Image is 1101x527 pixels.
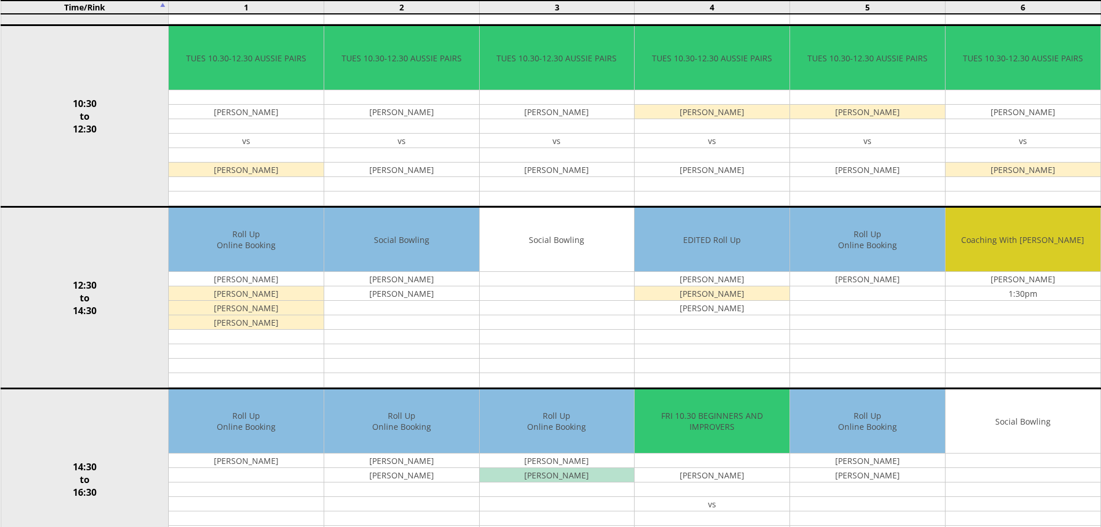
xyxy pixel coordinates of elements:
td: FRI 10.30 BEGINNERS AND IMPROVERS [635,389,789,454]
td: Roll Up Online Booking [480,389,635,454]
td: [PERSON_NAME] [324,105,479,119]
td: [PERSON_NAME] [169,454,324,468]
td: vs [480,134,635,148]
td: 1 [169,1,324,14]
td: TUES 10.30-12.30 AUSSIE PAIRS [790,26,945,90]
td: [PERSON_NAME] [480,163,635,177]
td: Roll Up Online Booking [169,389,324,454]
td: [PERSON_NAME] [635,163,789,177]
td: [PERSON_NAME] [790,468,945,482]
td: [PERSON_NAME] [169,272,324,286]
td: Roll Up Online Booking [790,389,945,454]
td: [PERSON_NAME] [480,105,635,119]
td: vs [790,134,945,148]
td: vs [635,134,789,148]
td: [PERSON_NAME] [324,286,479,301]
td: [PERSON_NAME] [635,301,789,315]
td: EDITED Roll Up [635,208,789,272]
td: 1:30pm [946,286,1100,301]
td: [PERSON_NAME] [946,105,1100,119]
td: [PERSON_NAME] [324,163,479,177]
td: [PERSON_NAME] [480,454,635,468]
td: vs [635,497,789,511]
td: 6 [945,1,1100,14]
td: 10:30 to 12:30 [1,25,169,207]
td: TUES 10.30-12.30 AUSSIE PAIRS [635,26,789,90]
td: Social Bowling [324,208,479,272]
td: vs [324,134,479,148]
td: [PERSON_NAME] [635,105,789,119]
td: Roll Up Online Booking [169,208,324,272]
td: [PERSON_NAME] [324,468,479,482]
td: TUES 10.30-12.30 AUSSIE PAIRS [946,26,1100,90]
td: vs [946,134,1100,148]
td: Social Bowling [946,389,1100,454]
td: TUES 10.30-12.30 AUSSIE PAIRS [480,26,635,90]
td: Social Bowling [480,208,635,272]
td: [PERSON_NAME] [790,105,945,119]
td: Coaching With [PERSON_NAME] [946,208,1100,272]
td: [PERSON_NAME] [790,454,945,468]
td: 12:30 to 14:30 [1,207,169,389]
td: [PERSON_NAME] [169,301,324,315]
td: 2 [324,1,479,14]
td: Roll Up Online Booking [790,208,945,272]
td: [PERSON_NAME] [324,454,479,468]
td: TUES 10.30-12.30 AUSSIE PAIRS [324,26,479,90]
td: [PERSON_NAME] [169,315,324,330]
td: 5 [790,1,946,14]
td: vs [169,134,324,148]
td: [PERSON_NAME] [480,468,635,482]
td: [PERSON_NAME] [790,272,945,286]
td: [PERSON_NAME] [635,468,789,482]
td: TUES 10.30-12.30 AUSSIE PAIRS [169,26,324,90]
td: [PERSON_NAME] [635,286,789,301]
td: [PERSON_NAME] [169,286,324,301]
td: Roll Up Online Booking [324,389,479,454]
td: [PERSON_NAME] [946,163,1100,177]
td: [PERSON_NAME] [169,105,324,119]
td: [PERSON_NAME] [635,272,789,286]
td: [PERSON_NAME] [169,163,324,177]
td: [PERSON_NAME] [946,272,1100,286]
td: 4 [635,1,790,14]
td: 3 [479,1,635,14]
td: [PERSON_NAME] [324,272,479,286]
td: [PERSON_NAME] [790,163,945,177]
td: Time/Rink [1,1,169,14]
